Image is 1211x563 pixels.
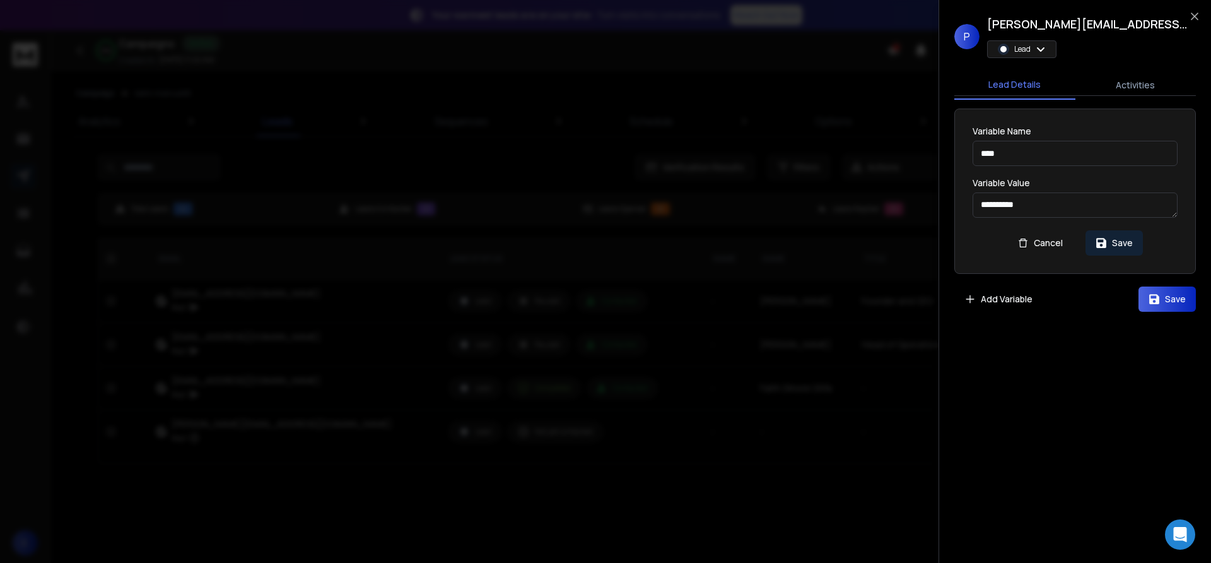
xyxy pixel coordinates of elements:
p: Lead [1014,44,1031,54]
label: Variable Value [973,179,1178,187]
label: Variable Name [973,127,1178,136]
button: Lead Details [954,71,1075,100]
button: Save [1138,287,1196,312]
button: Save [1085,230,1143,256]
span: P [954,24,980,49]
button: Add Variable [954,287,1043,312]
div: Open Intercom Messenger [1165,519,1195,550]
button: Cancel [1007,230,1073,256]
button: Activities [1075,71,1196,99]
h1: [PERSON_NAME][EMAIL_ADDRESS][DOMAIN_NAME] [987,15,1189,33]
